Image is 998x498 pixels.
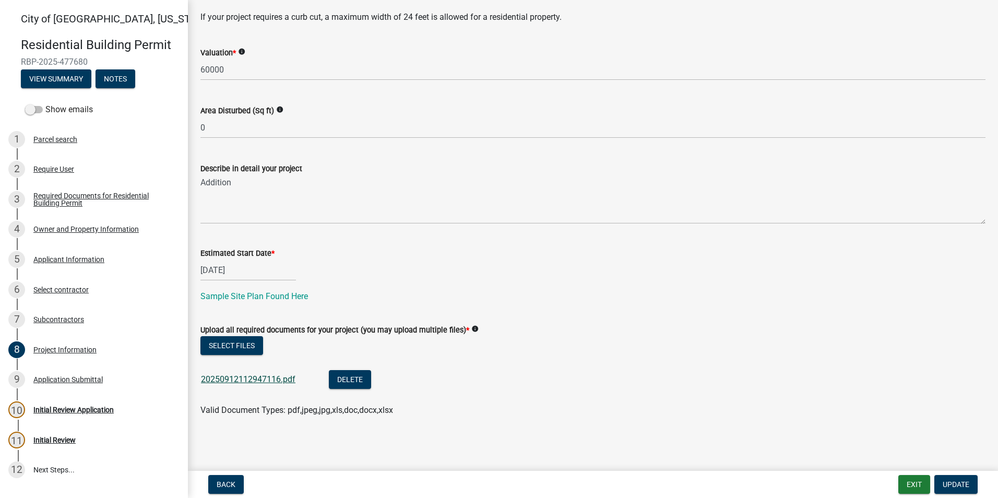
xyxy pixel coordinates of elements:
div: Subcontractors [33,316,84,323]
div: 12 [8,461,25,478]
div: 7 [8,311,25,328]
label: Show emails [25,103,93,116]
button: Notes [96,69,135,88]
span: City of [GEOGRAPHIC_DATA], [US_STATE] [21,13,211,25]
h4: Residential Building Permit [21,38,180,53]
i: info [238,48,245,55]
div: 9 [8,371,25,388]
label: Describe in detail your project [200,165,302,173]
button: Select files [200,336,263,355]
div: 6 [8,281,25,298]
div: Initial Review Application [33,406,114,413]
div: Initial Review [33,436,76,444]
div: Owner and Property Information [33,226,139,233]
div: 8 [8,341,25,358]
div: 3 [8,191,25,208]
div: Parcel search [33,136,77,143]
span: Back [217,480,235,489]
label: Estimated Start Date [200,250,275,257]
div: Project Information [33,346,97,353]
wm-modal-confirm: Notes [96,75,135,84]
wm-modal-confirm: Delete Document [329,375,371,385]
i: info [276,106,283,113]
button: Delete [329,370,371,389]
button: Back [208,475,244,494]
div: Require User [33,165,74,173]
div: Application Submittal [33,376,103,383]
div: 4 [8,221,25,238]
div: 1 [8,131,25,148]
div: Applicant Information [33,256,104,263]
wm-modal-confirm: Summary [21,75,91,84]
button: Exit [898,475,930,494]
div: Required Documents for Residential Building Permit [33,192,171,207]
div: 11 [8,432,25,448]
label: Upload all required documents for your project (you may upload multiple files) [200,327,469,334]
div: Select contractor [33,286,89,293]
a: Sample Site Plan Found Here [200,291,308,301]
button: Update [934,475,978,494]
button: View Summary [21,69,91,88]
input: mm/dd/yyyy [200,259,296,281]
div: 2 [8,161,25,177]
span: RBP-2025-477680 [21,57,167,67]
span: Valid Document Types: pdf,jpeg,jpg,xls,doc,docx,xlsx [200,405,393,415]
i: info [471,325,479,333]
label: Area Disturbed (Sq ft) [200,108,274,115]
p: If your project requires a curb cut, a maximum width of 24 feet is allowed for a residential prop... [200,11,985,23]
div: 10 [8,401,25,418]
label: Valuation [200,50,236,57]
a: 20250912112947116.pdf [201,374,295,384]
span: Update [943,480,969,489]
div: 5 [8,251,25,268]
